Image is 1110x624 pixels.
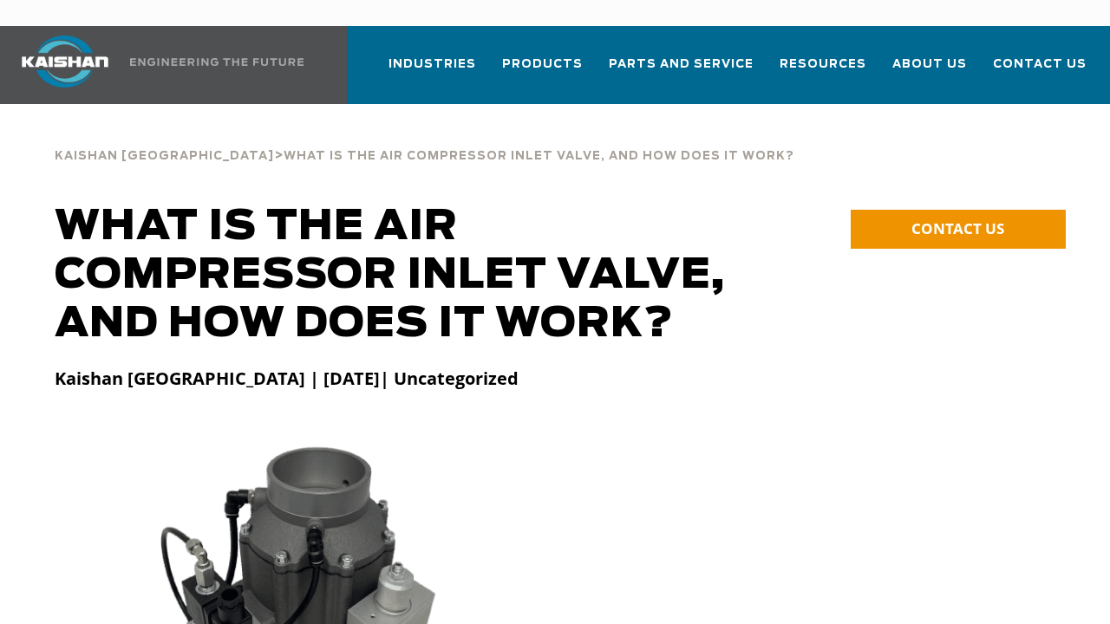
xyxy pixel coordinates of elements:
[502,42,583,101] a: Products
[609,42,754,101] a: Parts and Service
[993,42,1087,101] a: Contact Us
[780,42,866,101] a: Resources
[502,55,583,75] span: Products
[911,218,1004,238] span: CONTACT US
[284,147,794,163] a: What is the Air Compressor Inlet Valve, and How Does it Work?
[55,151,274,162] span: Kaishan [GEOGRAPHIC_DATA]
[130,58,304,66] img: Engineering the future
[55,367,519,390] strong: Kaishan [GEOGRAPHIC_DATA] | [DATE]| Uncategorized
[892,55,967,75] span: About Us
[780,55,866,75] span: Resources
[55,203,800,348] h1: What is the Air Compressor Inlet Valve, and How Does it Work?
[388,55,476,75] span: Industries
[892,42,967,101] a: About Us
[55,147,274,163] a: Kaishan [GEOGRAPHIC_DATA]
[55,130,794,170] div: >
[388,42,476,101] a: Industries
[609,55,754,75] span: Parts and Service
[284,151,794,162] span: What is the Air Compressor Inlet Valve, and How Does it Work?
[851,210,1066,249] a: CONTACT US
[993,55,1087,75] span: Contact Us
